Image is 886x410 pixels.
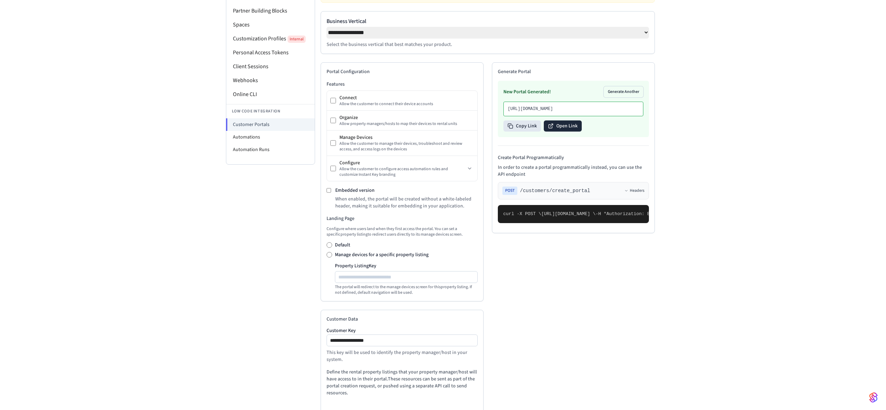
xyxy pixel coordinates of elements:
[503,88,551,95] h3: New Portal Generated!
[226,131,315,143] li: Automations
[226,87,315,101] li: Online CLI
[327,68,478,75] h2: Portal Configuration
[503,120,541,132] button: Copy Link
[327,226,478,237] p: Configure where users land when they first access the portal. You can set a specific property lis...
[541,211,596,216] span: [URL][DOMAIN_NAME] \
[335,196,478,210] p: When enabled, the portal will be created without a white-labeled header, making it suitable for e...
[604,86,643,97] button: Generate Another
[339,159,465,166] div: Configure
[327,316,478,323] h2: Customer Data
[335,251,429,258] label: Manage devices for a specific property listing
[226,118,315,131] li: Customer Portals
[339,114,474,121] div: Organize
[596,211,726,216] span: -H "Authorization: Bearer seam_api_key_123456" \
[335,262,376,269] label: Property Listing Key
[226,46,315,60] li: Personal Access Tokens
[520,187,590,194] span: /customers/create_portal
[502,187,517,195] span: POST
[226,32,315,46] li: Customization Profiles
[498,68,649,75] h2: Generate Portal
[327,41,649,48] p: Select the business vertical that best matches your product.
[226,104,315,118] li: Low Code Integration
[508,106,639,112] p: [URL][DOMAIN_NAME]
[544,120,582,132] button: Open Link
[339,101,474,107] div: Allow the customer to connect their device accounts
[327,215,478,222] h3: Landing Page
[226,143,315,156] li: Automation Runs
[327,349,478,363] p: This key will be used to identify the property manager/host in your system.
[335,284,478,295] p: The portal will redirect to the manage devices screen for this property listing . If not defined,...
[226,60,315,73] li: Client Sessions
[503,211,541,216] span: curl -X POST \
[335,242,350,249] label: Default
[869,392,878,403] img: SeamLogoGradient.69752ec5.svg
[339,121,474,127] div: Allow property managers/hosts to map their devices to rental units
[498,164,649,178] p: In order to create a portal programmatically instead, you can use the API endpoint
[288,36,306,43] span: Internal
[624,188,644,194] button: Headers
[327,81,478,88] h3: Features
[498,154,649,161] h4: Create Portal Programmatically
[339,166,465,178] div: Allow the customer to configure access automation rules and customize Instant Key branding
[226,18,315,32] li: Spaces
[339,134,474,141] div: Manage Devices
[339,141,474,152] div: Allow the customer to manage their devices, troubleshoot and review access, and access logs on th...
[226,4,315,18] li: Partner Building Blocks
[339,94,474,101] div: Connect
[226,73,315,87] li: Webhooks
[327,328,478,333] label: Customer Key
[327,369,478,396] p: Define the rental property listings that your property manager/host will have access to in their ...
[327,17,649,25] label: Business Vertical
[335,187,375,194] label: Embedded version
